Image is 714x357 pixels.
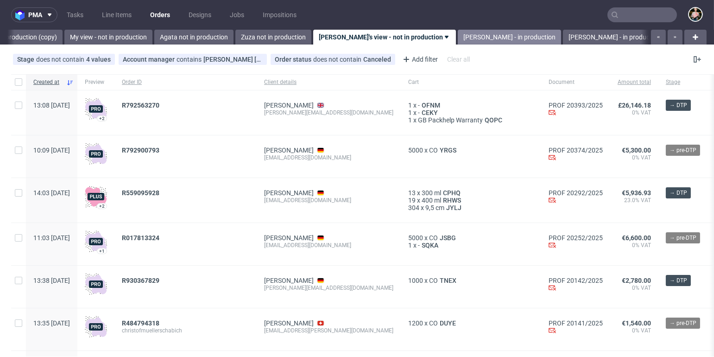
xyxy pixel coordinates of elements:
a: [PERSON_NAME] [264,277,314,284]
span: → pre-DTP [670,146,696,154]
span: €6,600.00 [622,234,651,242]
span: CO [429,147,438,154]
div: [EMAIL_ADDRESS][DOMAIN_NAME] [264,154,393,161]
div: x [408,102,534,109]
span: 0% VAT [618,327,651,334]
a: [PERSON_NAME] [264,147,314,154]
div: x [408,116,534,124]
button: pma [11,7,57,22]
img: logo [15,10,28,20]
span: 0% VAT [618,154,651,161]
div: x [408,204,534,211]
a: R792900793 [122,147,161,154]
img: pro-icon.017ec5509f39f3e742e3.png [85,230,107,253]
span: TNEX [438,277,458,284]
span: Client details [264,78,393,86]
span: 23.0% VAT [618,197,651,204]
a: CPHQ [441,189,462,197]
span: 1 [408,242,412,249]
div: [PERSON_NAME][EMAIL_ADDRESS][DOMAIN_NAME] [264,109,393,116]
a: PROF 20292/2025 [549,189,603,197]
div: [PERSON_NAME] [PERSON_NAME] [203,56,263,63]
a: [PERSON_NAME]'s view - not in production [313,30,456,45]
span: Order status [275,56,313,63]
img: plus-icon.676465ae8f3a83198b3f.png [85,185,107,208]
div: x [408,147,534,154]
a: R017813324 [122,234,161,242]
a: QOPC [483,116,504,124]
a: [PERSON_NAME] [264,234,314,242]
span: €5,300.00 [622,147,651,154]
a: CEKY [420,109,440,116]
div: +1 [99,249,105,254]
div: [EMAIL_ADDRESS][DOMAIN_NAME] [264,242,393,249]
div: +2 [99,204,105,209]
span: 1200 [408,319,423,327]
span: €1,540.00 [622,319,651,327]
a: Designs [183,7,217,22]
span: 0% VAT [618,284,651,292]
a: [PERSON_NAME] - in production [563,30,666,45]
div: x [408,242,534,249]
span: → pre-DTP [670,234,696,242]
img: Marta Tomaszewska [689,8,702,21]
a: R792563270 [122,102,161,109]
a: Zuza not in production [235,30,311,45]
span: Amount total [618,78,651,86]
span: Account manager [123,56,177,63]
div: [EMAIL_ADDRESS][PERSON_NAME][DOMAIN_NAME] [264,327,393,334]
div: Canceled [363,56,391,63]
a: Agata not in production [154,30,234,45]
div: x [408,189,534,197]
a: [PERSON_NAME] [264,189,314,197]
span: 1 [408,116,412,124]
a: YRGS [438,147,458,154]
span: Document [549,78,603,86]
a: PROF 20393/2025 [549,102,603,109]
a: R559095928 [122,189,161,197]
span: 300 ml [422,189,441,197]
span: 10:09 [DATE] [33,147,70,154]
span: 400 ml [422,197,441,204]
a: RHWS [441,197,463,204]
span: does not contain [36,56,86,63]
a: JYLJ [444,204,463,211]
span: Cart [408,78,534,86]
span: 11:03 [DATE] [33,234,70,242]
span: GB Packhelp Warranty [418,116,483,124]
a: My view - not in production [64,30,152,45]
a: [PERSON_NAME] [264,319,314,327]
div: x [408,197,534,204]
span: Stage [17,56,36,63]
div: x [408,277,534,284]
div: [PERSON_NAME][EMAIL_ADDRESS][DOMAIN_NAME] [264,284,393,292]
span: contains [177,56,203,63]
a: PROF 20142/2025 [549,277,603,284]
img: pro-icon.017ec5509f39f3e742e3.png [85,316,107,338]
img: pro-icon.017ec5509f39f3e742e3.png [85,143,107,165]
span: 13 [408,189,416,197]
span: 0% VAT [618,109,651,116]
span: 9,5 cm [425,204,444,211]
span: JSBG [438,234,458,242]
span: R559095928 [122,189,159,197]
span: 0% VAT [618,242,651,249]
a: R484794318 [122,319,161,327]
span: → DTP [670,101,687,109]
div: x [408,109,534,116]
a: OFNM [420,102,442,109]
span: 13:08 [DATE] [33,102,70,109]
span: - [418,109,420,116]
span: → DTP [670,189,687,197]
a: DUYE [438,319,458,327]
span: 1 [408,109,412,116]
a: SQKA [420,242,440,249]
div: +2 [99,116,105,121]
span: €2,780.00 [622,277,651,284]
a: [PERSON_NAME] - in production [458,30,561,45]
